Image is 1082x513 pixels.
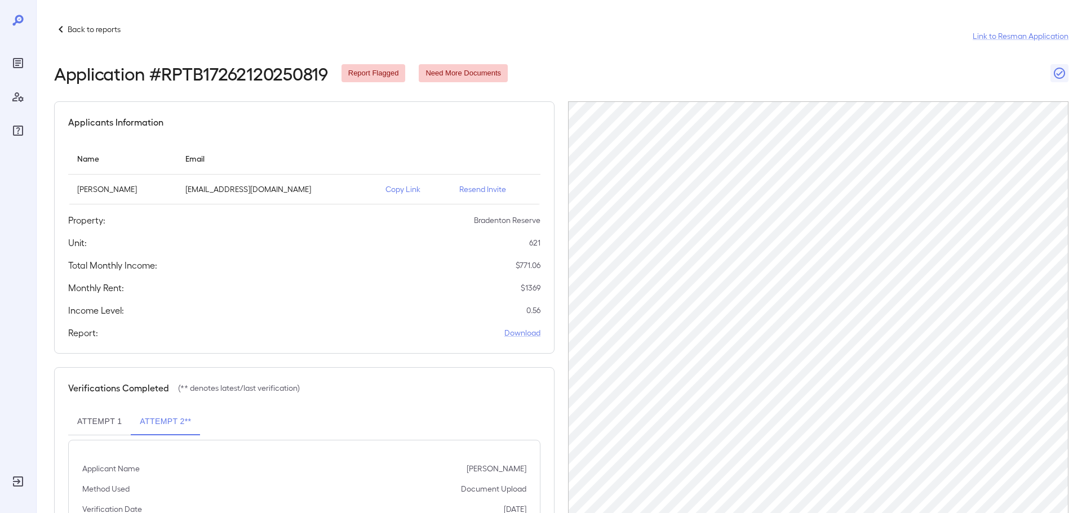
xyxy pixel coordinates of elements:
[459,184,531,195] p: Resend Invite
[68,24,121,35] p: Back to reports
[77,184,167,195] p: [PERSON_NAME]
[973,30,1068,42] a: Link to Resman Application
[385,184,441,195] p: Copy Link
[9,88,27,106] div: Manage Users
[68,236,87,249] h5: Unit:
[82,483,130,494] p: Method Used
[461,483,526,494] p: Document Upload
[9,472,27,490] div: Log Out
[1050,64,1068,82] button: Close Report
[9,122,27,140] div: FAQ
[467,463,526,474] p: [PERSON_NAME]
[516,260,540,271] p: $ 771.06
[68,304,124,317] h5: Income Level:
[178,382,300,394] p: (** denotes latest/last verification)
[54,63,328,83] h2: Application # RPTB17262120250819
[68,258,157,272] h5: Total Monthly Income:
[68,281,124,295] h5: Monthly Rent:
[521,282,540,293] p: $ 1369
[9,54,27,72] div: Reports
[68,142,540,204] table: simple table
[131,408,200,435] button: Attempt 2**
[526,305,540,316] p: 0.56
[342,68,406,79] span: Report Flagged
[474,215,540,226] p: Bradenton Reserve
[185,184,367,195] p: [EMAIL_ADDRESS][DOMAIN_NAME]
[68,213,105,227] h5: Property:
[68,408,131,435] button: Attempt 1
[504,327,540,338] a: Download
[419,68,508,79] span: Need More Documents
[68,115,163,129] h5: Applicants Information
[68,326,98,340] h5: Report:
[529,237,540,248] p: 621
[176,142,376,175] th: Email
[68,381,169,395] h5: Verifications Completed
[82,463,140,474] p: Applicant Name
[68,142,176,175] th: Name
